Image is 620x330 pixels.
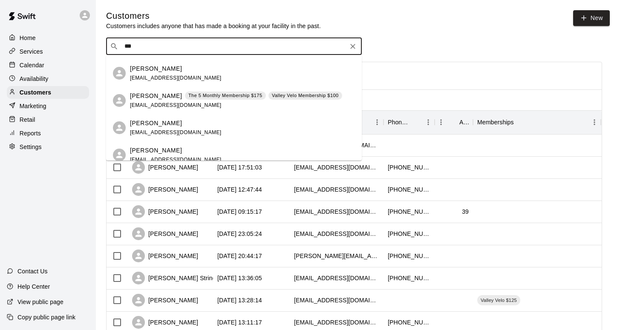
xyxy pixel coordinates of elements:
div: Search customers by name or email [106,38,362,55]
div: Phone Number [388,110,410,134]
p: [PERSON_NAME] [130,119,182,128]
div: Memberships [477,110,514,134]
p: Home [20,34,36,42]
a: Reports [7,127,89,140]
span: [EMAIL_ADDRESS][DOMAIN_NAME] [130,129,222,135]
div: 2025-08-11 09:15:17 [217,207,262,216]
p: Services [20,47,43,56]
div: [PERSON_NAME] [132,227,198,240]
p: Help Center [17,282,50,291]
a: Marketing [7,100,89,112]
div: Age [435,110,473,134]
button: Menu [371,116,384,129]
div: oscarortiz9@gmail.com [294,318,379,327]
a: Home [7,32,89,44]
div: [PERSON_NAME] String [132,272,216,284]
div: [PERSON_NAME] [132,250,198,262]
p: Marketing [20,102,46,110]
a: Retail [7,113,89,126]
div: galitlerman@gmail.com [294,185,379,194]
div: 39 [462,207,469,216]
button: Sort [514,116,526,128]
div: [PERSON_NAME] [132,316,198,329]
button: Menu [435,116,447,129]
div: [PERSON_NAME] [132,294,198,307]
div: 2025-08-10 23:05:24 [217,230,262,238]
div: 2025-08-10 13:11:17 [217,318,262,327]
p: Reports [20,129,41,138]
p: Contact Us [17,267,48,275]
p: [PERSON_NAME] [130,64,182,73]
p: [PERSON_NAME] [130,146,182,155]
button: Menu [422,116,435,129]
span: [EMAIL_ADDRESS][DOMAIN_NAME] [130,157,222,163]
a: Availability [7,72,89,85]
div: 2025-08-10 13:28:14 [217,296,262,304]
button: Sort [447,116,459,128]
div: Memberships [473,110,601,134]
div: +16083472202 [388,163,430,172]
div: mikealam75@gmail.com [294,230,379,238]
p: The 5 Monthly Membership $175 [188,92,262,99]
div: 2025-08-10 13:36:05 [217,274,262,282]
p: Settings [20,143,42,151]
div: greg@annie-campbell.com [294,252,379,260]
p: Copy public page link [17,313,75,321]
span: [EMAIL_ADDRESS][DOMAIN_NAME] [130,75,222,81]
button: Sort [410,116,422,128]
div: jestring@gmail.com [294,274,379,282]
p: Calendar [20,61,44,69]
div: Joel Juarez [113,121,126,134]
div: jmelbaum@gmail.com [294,163,379,172]
div: +13232700614 [388,230,430,238]
div: robpaco1966@gmail.com [294,296,379,304]
div: +13109107276 [388,207,430,216]
div: jll723@yahoo.com [294,207,379,216]
p: Valley Velo Membership $100 [272,92,339,99]
a: Services [7,45,89,58]
div: [PERSON_NAME] [132,183,198,196]
div: Noah Meza [113,149,126,161]
div: 2025-08-11 17:51:03 [217,163,262,172]
a: New [573,10,610,26]
div: Age [459,110,469,134]
div: Jewels Lawrence [113,94,126,107]
p: Retail [20,115,35,124]
div: +18186139980 [388,185,430,194]
div: +19175534668 [388,252,430,260]
a: Settings [7,141,89,153]
p: View public page [17,298,63,306]
div: +18186327578 [388,318,430,327]
div: Phone Number [384,110,435,134]
span: [EMAIL_ADDRESS][DOMAIN_NAME] [130,102,222,108]
a: Customers [7,86,89,99]
p: Availability [20,75,49,83]
div: +16175129583 [388,274,430,282]
button: Menu [588,116,601,129]
div: [PERSON_NAME] [132,161,198,174]
p: Customers [20,88,51,97]
button: Clear [347,40,359,52]
div: 2025-08-11 12:47:44 [217,185,262,194]
p: [PERSON_NAME] [130,92,182,100]
div: Asher Leff [113,67,126,80]
span: Valley Velo $125 [477,297,520,304]
a: Calendar [7,59,89,72]
h5: Customers [106,10,321,22]
div: [PERSON_NAME] [132,205,198,218]
div: 2025-08-10 20:44:17 [217,252,262,260]
div: Email [290,110,384,134]
p: Customers includes anyone that has made a booking at your facility in the past. [106,22,321,30]
div: Valley Velo $125 [477,295,520,305]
